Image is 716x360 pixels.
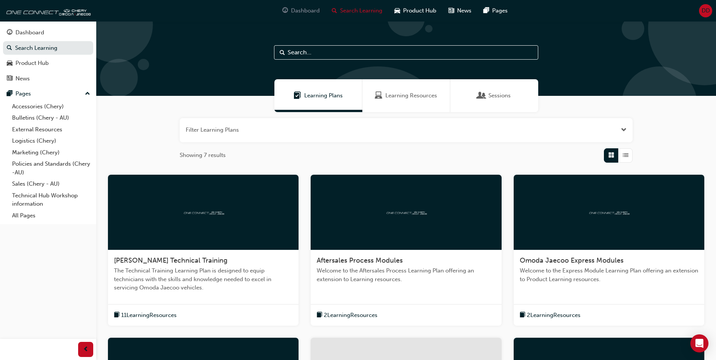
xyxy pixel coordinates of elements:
img: oneconnect [588,208,630,215]
span: guage-icon [7,29,12,36]
div: Dashboard [15,28,44,37]
a: Search Learning [3,41,93,55]
a: SessionsSessions [450,79,538,112]
button: book-icon2LearningResources [520,311,580,320]
span: Showing 7 results [180,151,226,160]
a: search-iconSearch Learning [326,3,388,18]
a: news-iconNews [442,3,477,18]
a: External Resources [9,124,93,135]
button: Pages [3,87,93,101]
div: Product Hub [15,59,49,68]
span: The Technical Training Learning Plan is designed to equip technicians with the skills and knowled... [114,266,293,292]
span: News [457,6,471,15]
span: search-icon [7,45,12,52]
span: Pages [492,6,508,15]
span: guage-icon [282,6,288,15]
a: Dashboard [3,26,93,40]
span: search-icon [332,6,337,15]
div: Pages [15,89,31,98]
span: book-icon [317,311,322,320]
a: Product Hub [3,56,93,70]
span: 2 Learning Resources [527,311,580,320]
span: news-icon [7,75,12,82]
button: Open the filter [621,126,627,134]
div: News [15,74,30,83]
img: oneconnect [4,3,91,18]
span: book-icon [520,311,525,320]
span: List [623,151,628,160]
a: Bulletins (Chery - AU) [9,112,93,124]
span: Learning Plans [304,91,343,100]
img: oneconnect [385,208,427,215]
span: Learning Resources [385,91,437,100]
a: pages-iconPages [477,3,514,18]
a: Accessories (Chery) [9,101,93,112]
span: Search Learning [340,6,382,15]
a: Policies and Standards (Chery -AU) [9,158,93,178]
a: oneconnectOmoda Jaecoo Express ModulesWelcome to the Express Module Learning Plan offering an ext... [514,175,704,326]
a: Learning PlansLearning Plans [274,79,362,112]
span: 2 Learning Resources [324,311,377,320]
a: car-iconProduct Hub [388,3,442,18]
a: All Pages [9,210,93,222]
a: Technical Hub Workshop information [9,190,93,210]
button: DD [699,4,712,17]
span: car-icon [394,6,400,15]
span: Welcome to the Aftersales Process Learning Plan offering an extension to Learning resources. [317,266,495,283]
a: oneconnectAftersales Process ModulesWelcome to the Aftersales Process Learning Plan offering an e... [311,175,501,326]
button: DashboardSearch LearningProduct HubNews [3,24,93,87]
a: News [3,72,93,86]
span: Grid [608,151,614,160]
span: Welcome to the Express Module Learning Plan offering an extension to Product Learning resources. [520,266,698,283]
span: Omoda Jaecoo Express Modules [520,256,624,265]
span: Learning Resources [375,91,382,100]
a: guage-iconDashboard [276,3,326,18]
a: oneconnect[PERSON_NAME] Technical TrainingThe Technical Training Learning Plan is designed to equ... [108,175,299,326]
span: [PERSON_NAME] Technical Training [114,256,228,265]
span: Product Hub [403,6,436,15]
div: Open Intercom Messenger [690,334,708,352]
span: Search [280,48,285,57]
a: Learning ResourcesLearning Resources [362,79,450,112]
span: Sessions [488,91,511,100]
span: pages-icon [483,6,489,15]
span: car-icon [7,60,12,67]
span: 11 Learning Resources [121,311,177,320]
a: Marketing (Chery) [9,147,93,158]
span: book-icon [114,311,120,320]
img: oneconnect [183,208,224,215]
span: Sessions [478,91,485,100]
span: prev-icon [83,345,89,354]
span: up-icon [85,89,90,99]
a: Logistics (Chery) [9,135,93,147]
button: book-icon11LearningResources [114,311,177,320]
span: Dashboard [291,6,320,15]
button: book-icon2LearningResources [317,311,377,320]
span: Aftersales Process Modules [317,256,403,265]
span: Learning Plans [294,91,301,100]
a: Sales (Chery - AU) [9,178,93,190]
span: news-icon [448,6,454,15]
input: Search... [274,45,538,60]
span: pages-icon [7,91,12,97]
span: DD [702,6,710,15]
